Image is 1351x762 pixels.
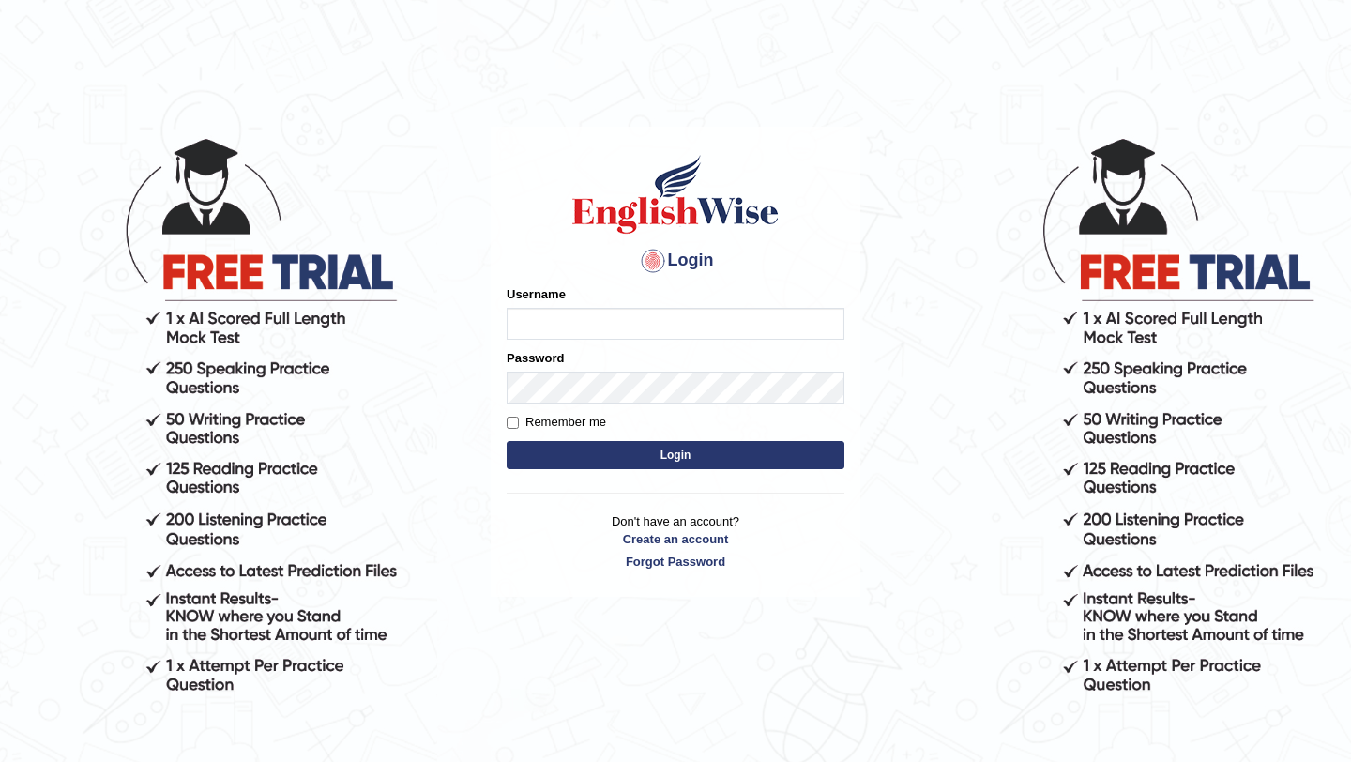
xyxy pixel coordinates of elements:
[507,246,844,276] h4: Login
[507,413,606,432] label: Remember me
[507,553,844,571] a: Forgot Password
[507,417,519,429] input: Remember me
[507,441,844,469] button: Login
[569,152,782,236] img: Logo of English Wise sign in for intelligent practice with AI
[507,285,566,303] label: Username
[507,512,844,571] p: Don't have an account?
[507,530,844,548] a: Create an account
[507,349,564,367] label: Password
